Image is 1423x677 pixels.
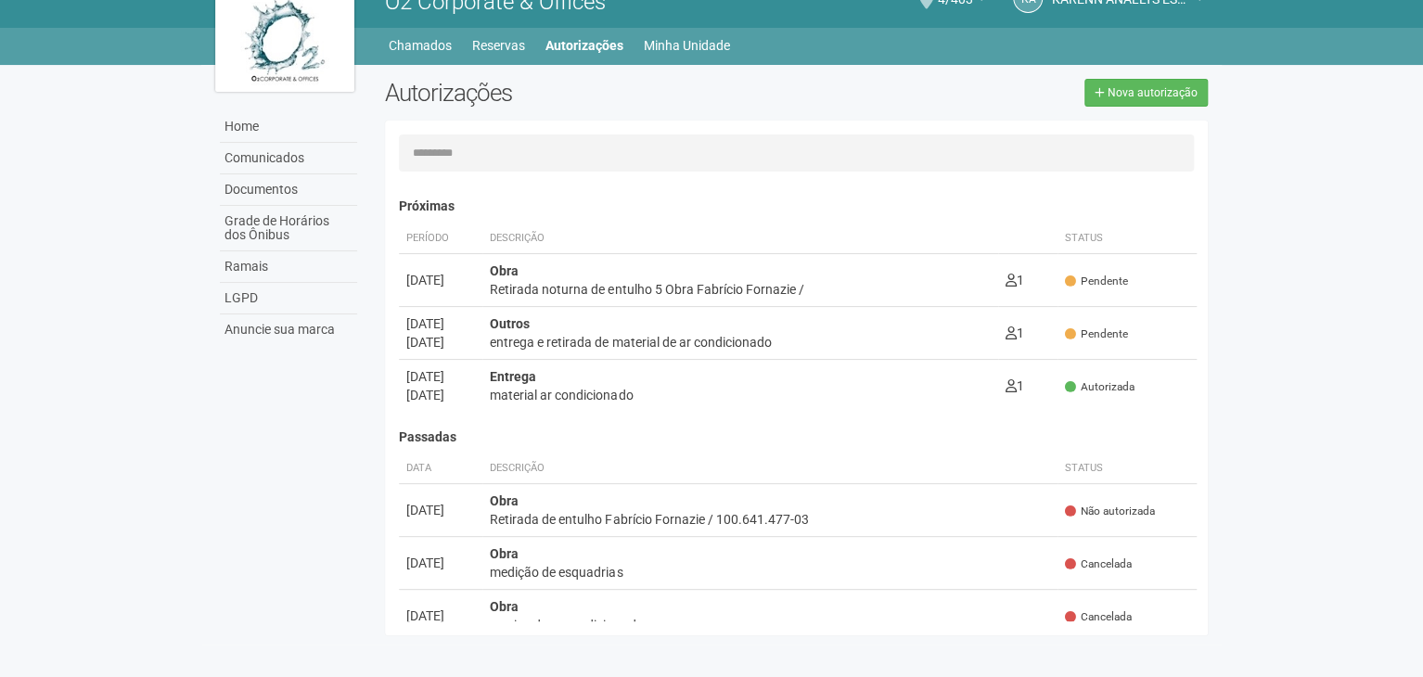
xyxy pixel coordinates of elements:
[490,316,530,331] strong: Outros
[490,386,990,404] div: material ar condicionado
[220,143,357,174] a: Comunicados
[406,314,475,333] div: [DATE]
[220,314,357,345] a: Anuncie sua marca
[490,369,536,384] strong: Entrega
[406,501,475,519] div: [DATE]
[1006,378,1024,393] span: 1
[1084,79,1208,107] a: Nova autorização
[490,599,519,614] strong: Obra
[399,199,1197,213] h4: Próximas
[472,32,525,58] a: Reservas
[1006,326,1024,340] span: 1
[490,563,1050,581] div: medição de esquadrias
[385,79,782,107] h2: Autorizações
[1058,453,1197,484] th: Status
[482,224,997,254] th: Descrição
[406,554,475,572] div: [DATE]
[490,263,519,278] strong: Obra
[1065,326,1128,342] span: Pendente
[399,430,1197,444] h4: Passadas
[220,283,357,314] a: LGPD
[490,493,519,508] strong: Obra
[1065,274,1128,289] span: Pendente
[490,333,990,351] div: entrega e retirada de material de ar condicionado
[1006,273,1024,287] span: 1
[220,206,357,251] a: Grade de Horários dos Ônibus
[1058,224,1197,254] th: Status
[406,271,475,289] div: [DATE]
[490,616,1050,634] div: serviço de ar condicionado
[406,367,475,386] div: [DATE]
[1065,379,1135,395] span: Autorizada
[220,111,357,143] a: Home
[490,546,519,561] strong: Obra
[406,333,475,351] div: [DATE]
[482,453,1058,484] th: Descrição
[1065,609,1132,625] span: Cancelada
[399,224,482,254] th: Período
[490,510,1050,529] div: Retirada de entulho Fabrício Fornazie / 100.641.477-03
[406,386,475,404] div: [DATE]
[545,32,623,58] a: Autorizações
[490,280,990,299] div: Retirada noturna de entulho 5 Obra Fabrício Fornazie /
[399,453,482,484] th: Data
[220,174,357,206] a: Documentos
[1065,504,1155,519] span: Não autorizada
[406,607,475,625] div: [DATE]
[644,32,730,58] a: Minha Unidade
[389,32,452,58] a: Chamados
[1108,86,1198,99] span: Nova autorização
[1065,556,1132,572] span: Cancelada
[220,251,357,283] a: Ramais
